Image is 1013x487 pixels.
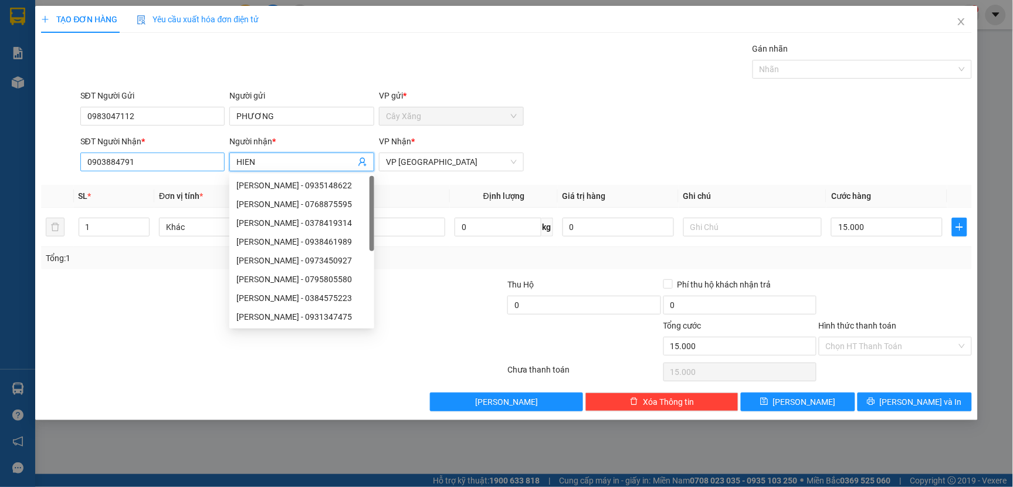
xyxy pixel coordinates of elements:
[358,157,367,167] span: user-add
[945,6,978,39] button: Close
[80,89,225,102] div: SĐT Người Gửi
[819,321,897,330] label: Hình thức thanh toán
[46,218,65,236] button: delete
[773,395,836,408] span: [PERSON_NAME]
[952,218,967,236] button: plus
[137,15,259,24] span: Yêu cầu xuất hóa đơn điện tử
[236,198,367,211] div: [PERSON_NAME] - 0768875595
[229,135,374,148] div: Người nhận
[831,191,871,201] span: Cước hàng
[867,397,875,407] span: printer
[166,218,290,236] span: Khác
[140,220,147,227] span: up
[307,218,445,236] input: VD: Bàn, Ghế
[953,222,966,232] span: plus
[229,89,374,102] div: Người gửi
[483,191,524,201] span: Định lượng
[379,89,524,102] div: VP gửi
[229,232,374,251] div: hiển - 0938461989
[236,235,367,248] div: [PERSON_NAME] - 0938461989
[643,395,694,408] span: Xóa Thông tin
[386,107,517,125] span: Cây Xăng
[541,218,553,236] span: kg
[140,228,147,235] span: down
[229,251,374,270] div: hiền - 0973450927
[236,254,367,267] div: [PERSON_NAME] - 0973450927
[80,135,225,148] div: SĐT Người Nhận
[760,397,768,407] span: save
[475,395,538,408] span: [PERSON_NAME]
[236,273,367,286] div: [PERSON_NAME] - 0795805580
[229,307,374,326] div: HIỀN - 0931347475
[386,153,517,171] span: VP Sài Gòn
[79,191,88,201] span: SL
[136,227,149,236] span: Decrease Value
[229,214,374,232] div: TRƯỜNG THIỆN - 0378419314
[136,218,149,227] span: Increase Value
[858,393,972,411] button: printer[PERSON_NAME] và In
[563,218,674,236] input: 0
[506,363,662,384] div: Chưa thanh toán
[137,15,146,25] img: icon
[679,185,826,208] th: Ghi chú
[41,15,117,24] span: TẠO ĐƠN HÀNG
[630,397,638,407] span: delete
[229,270,374,289] div: hiền - 0795805580
[236,292,367,305] div: [PERSON_NAME] - 0384575223
[236,217,367,229] div: [PERSON_NAME] - 0378419314
[683,218,822,236] input: Ghi Chú
[236,179,367,192] div: [PERSON_NAME] - 0935148622
[236,310,367,323] div: [PERSON_NAME] - 0931347475
[563,191,606,201] span: Giá trị hàng
[229,289,374,307] div: hiền - 0384575223
[741,393,855,411] button: save[PERSON_NAME]
[880,395,962,408] span: [PERSON_NAME] và In
[46,252,391,265] div: Tổng: 1
[507,280,534,289] span: Thu Hộ
[673,278,776,291] span: Phí thu hộ khách nhận trả
[229,176,374,195] div: NHIÊN - 0935148622
[957,17,966,26] span: close
[379,137,411,146] span: VP Nhận
[41,15,49,23] span: plus
[229,195,374,214] div: HIỀN - 0768875595
[159,191,203,201] span: Đơn vị tính
[753,44,788,53] label: Gán nhãn
[663,321,702,330] span: Tổng cước
[585,393,738,411] button: deleteXóa Thông tin
[430,393,583,411] button: [PERSON_NAME]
